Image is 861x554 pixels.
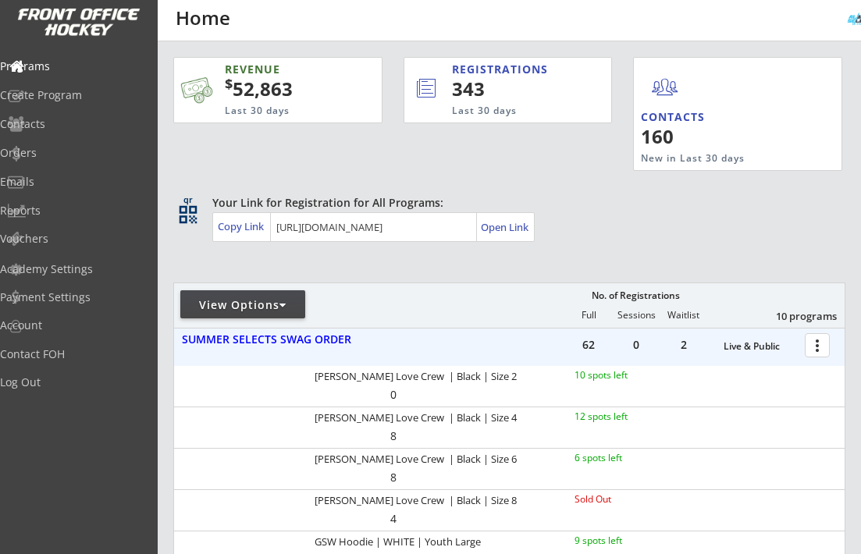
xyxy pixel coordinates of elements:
div: 10 spots left [575,371,675,380]
div: [PERSON_NAME] Love Crew | Black | Size 6 [315,454,553,464]
div: SUMMER SELECTS SWAG ORDER [182,333,425,346]
div: Last 30 days [452,105,548,118]
div: Sessions [613,310,660,321]
a: Open Link [481,216,530,238]
div: REVENUE [225,62,319,77]
div: 12 spots left [575,412,675,421]
div: New in Last 30 days [641,152,769,165]
div: Open Link [481,221,530,234]
div: Sold Out [575,495,675,504]
div: 6 spots left [575,453,675,463]
div: Copy Link [218,219,267,233]
div: Last 30 days [225,105,319,118]
div: 343 [452,76,560,102]
div: REGISTRATIONS [452,62,550,77]
button: more_vert [805,333,830,357]
div: 4 [370,513,416,524]
div: 62 [565,339,612,350]
div: 8 [370,472,416,483]
div: [PERSON_NAME] Love Crew | Black | Size 2 [315,371,553,382]
div: Live & Public [724,341,797,352]
div: Waitlist [660,310,706,321]
div: 0 [613,339,660,350]
div: [PERSON_NAME] Love Crew | Black | Size 4 [315,413,553,423]
div: 10 programs [756,309,837,323]
div: 52,863 [225,76,333,102]
div: 9 spots left [575,536,675,545]
div: [PERSON_NAME] Love Crew | Black | Size 8 [315,495,553,506]
div: CONTACTS [641,109,712,125]
div: 2 [660,339,707,350]
sup: $ [225,74,233,93]
div: Your Link for Registration for All Programs: [212,195,797,211]
div: Full [565,310,612,321]
div: View Options [180,297,305,313]
div: qr [178,195,197,205]
div: 160 [641,123,737,150]
button: qr_code [176,203,200,226]
div: 0 [370,389,416,400]
div: No. of Registrations [587,290,684,301]
div: 8 [370,431,416,442]
div: GSW Hoodie | WHITE | Youth Large [315,537,553,547]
